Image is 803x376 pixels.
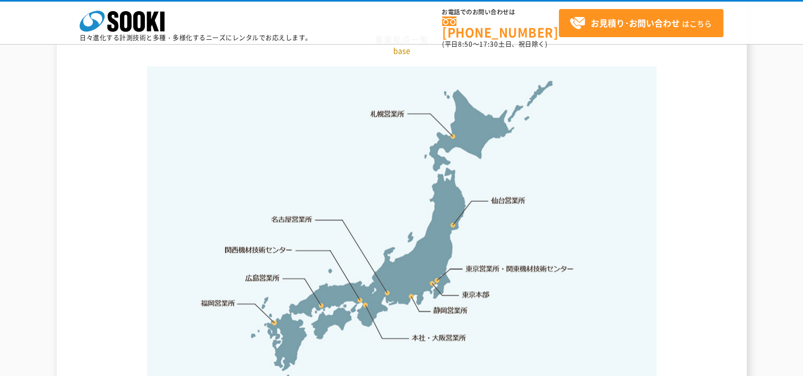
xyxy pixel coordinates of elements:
a: 東京営業所・関東機材技術センター [466,263,575,274]
a: [PHONE_NUMBER] [442,16,559,38]
span: (平日 ～ 土日、祝日除く) [442,39,547,49]
a: 札幌営業所 [370,108,405,119]
a: お見積り･お問い合わせはこちら [559,9,723,37]
span: 17:30 [479,39,498,49]
a: 仙台営業所 [491,195,525,206]
a: 静岡営業所 [433,305,468,316]
span: はこちら [569,15,712,31]
a: 東京本部 [462,290,490,301]
span: お電話でのお問い合わせは [442,9,559,15]
a: 名古屋営業所 [271,215,313,225]
a: 本社・大阪営業所 [411,332,467,343]
span: 8:50 [458,39,473,49]
strong: お見積り･お問い合わせ [591,16,680,29]
p: 日々進化する計測技術と多種・多様化するニーズにレンタルでお応えします。 [80,35,312,41]
a: 広島営業所 [246,272,280,283]
p: base [91,45,712,56]
a: 福岡営業所 [201,298,235,309]
a: 関西機材技術センター [225,245,292,255]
